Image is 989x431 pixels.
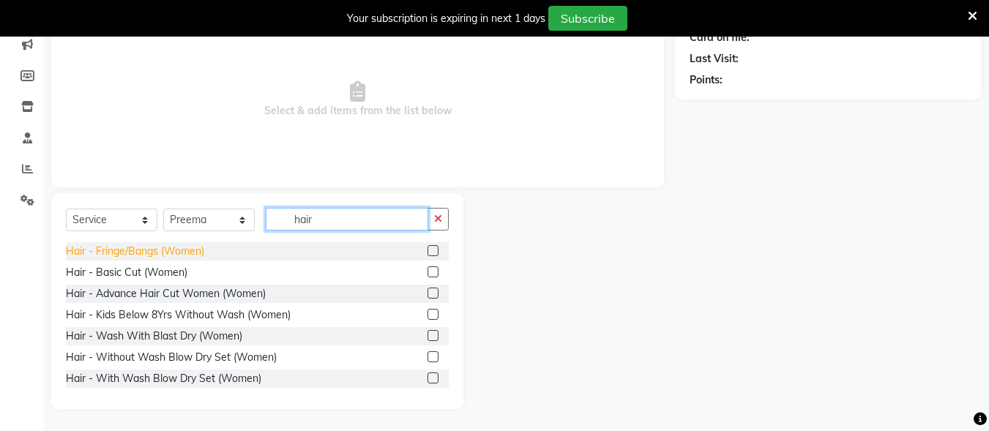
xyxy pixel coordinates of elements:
[690,72,723,88] div: Points:
[548,6,627,31] button: Subscribe
[66,307,291,323] div: Hair - Kids Below 8Yrs Without Wash (Women)
[66,371,261,386] div: Hair - With Wash Blow Dry Set (Women)
[66,265,187,280] div: Hair - Basic Cut (Women)
[66,26,649,173] span: Select & add items from the list below
[66,329,242,344] div: Hair - Wash With Blast Dry (Women)
[66,244,204,259] div: Hair - Fringe/Bangs (Women)
[347,11,545,26] div: Your subscription is expiring in next 1 days
[66,286,266,301] div: Hair - Advance Hair Cut Women (Women)
[266,208,428,231] input: Search or Scan
[66,350,277,365] div: Hair - Without Wash Blow Dry Set (Women)
[690,51,739,67] div: Last Visit:
[690,30,750,45] div: Card on file:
